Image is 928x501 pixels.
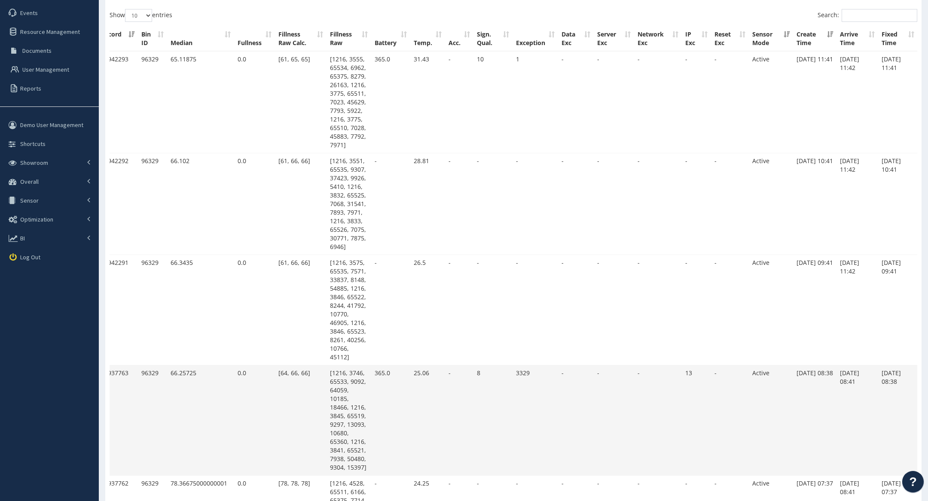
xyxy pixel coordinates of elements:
th: Acc.: activate to sort column ascending [445,27,473,51]
span: Sensor [20,197,39,204]
td: 28.81 [410,153,445,255]
td: [DATE] 11:41 [878,52,918,153]
td: - [634,255,682,365]
span: Reports [20,85,41,92]
td: [DATE] 10:41 [878,153,918,255]
th: Reset Exc: activate to sort column ascending [711,27,749,51]
th: Fullness: activate to sort column ascending [234,27,275,51]
td: - [711,52,749,153]
td: - [558,255,594,365]
td: - [634,153,682,255]
td: 0.0 [234,255,275,365]
td: - [711,365,749,476]
td: - [711,153,749,255]
td: [DATE] 11:42 [836,255,878,365]
td: - [594,255,634,365]
td: 65.11875 [167,52,234,153]
td: - [371,255,410,365]
th: Temp.: activate to sort column ascending [410,27,445,51]
td: - [682,153,711,255]
span: BI [20,234,25,242]
td: 96329 [138,52,167,153]
td: - [445,365,473,476]
td: 0.0 [234,365,275,476]
span: Shortcuts [20,140,46,148]
td: - [594,153,634,255]
td: 96329 [138,255,167,365]
td: - [513,153,558,255]
td: 0.0 [234,52,275,153]
th: Median: activate to sort column ascending [167,27,234,51]
td: - [594,365,634,476]
td: 96329 [138,153,167,255]
td: 1 [513,52,558,153]
td: 365.0 [371,52,410,153]
td: 25.06 [410,365,445,476]
span: Demo User Management [20,121,83,129]
td: [DATE] 11:42 [836,153,878,255]
span: Optimization [20,216,53,223]
iframe: JSD widget [898,467,928,501]
td: - [558,153,594,255]
span: Documents [22,47,52,55]
th: Fixed Time: activate to sort column ascending [878,27,918,51]
th: IP Exc: activate to sort column ascending [682,27,711,51]
td: [DATE] 09:41 [878,255,918,365]
th: Network Exc: activate to sort column ascending [634,27,682,51]
td: 8 [473,365,513,476]
td: Active [749,52,793,153]
td: Active [749,153,793,255]
td: [DATE] 09:41 [793,255,836,365]
a: Reports [2,79,99,98]
td: - [445,255,473,365]
td: [61, 65, 65] [275,52,327,153]
td: 0.0 [234,153,275,255]
th: Create Time: activate to sort column ascending [793,27,836,51]
th: Server Exc: activate to sort column ascending [594,27,634,51]
td: [DATE] 11:42 [836,52,878,153]
td: - [558,52,594,153]
span: Overall [20,178,39,185]
td: [DATE] 10:41 [793,153,836,255]
select: Showentries [125,9,152,22]
td: - [558,365,594,476]
td: - [445,153,473,255]
span: Resource Management [20,28,80,36]
td: 31.43 [410,52,445,153]
td: - [513,255,558,365]
th: Record ID: activate to sort column ascending [98,27,138,51]
span: Events [20,9,38,17]
td: 365.0 [371,365,410,476]
td: 3329 [513,365,558,476]
td: [61, 66, 66] [275,255,327,365]
th: Sign. Qual.: activate to sort column ascending [473,27,513,51]
td: Active [749,365,793,476]
td: 45942293 [98,52,138,153]
input: Search: [842,9,917,22]
td: Active [749,255,793,365]
td: 45942291 [98,255,138,365]
td: [64, 66, 66] [275,365,327,476]
td: - [682,52,711,153]
td: 26.5 [410,255,445,365]
label: Show entries [110,9,172,22]
td: - [594,52,634,153]
td: [DATE] 08:41 [836,365,878,476]
th: Battery: activate to sort column ascending [371,27,410,51]
td: 13 [682,365,711,476]
td: - [711,255,749,365]
a: User Management [2,60,99,79]
td: 45937763 [98,365,138,476]
span: Log Out [20,253,40,261]
td: [1216, 3575, 65535, 7571, 33837, 8148, 54885, 1216, 3846, 65522, 8244, 41792, 10770, 46905, 1216,... [327,255,371,365]
td: - [473,153,513,255]
td: - [371,153,410,255]
td: 96329 [138,365,167,476]
th: Data Exc: activate to sort column ascending [558,27,594,51]
th: Sensor Mode: activate to sort column ascending [749,27,793,51]
td: - [473,255,513,365]
label: Search: [818,9,917,22]
th: Fillness Raw: activate to sort column ascending [327,27,371,51]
